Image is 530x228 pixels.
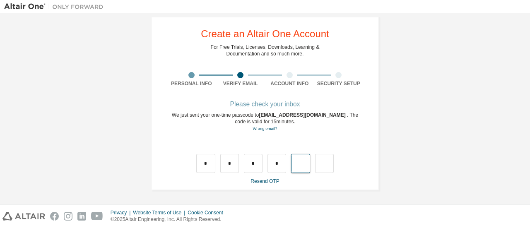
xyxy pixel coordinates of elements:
[91,212,103,221] img: youtube.svg
[167,112,363,132] div: We just sent your one-time passcode to . The code is valid for 15 minutes.
[251,178,279,184] a: Resend OTP
[216,80,265,87] div: Verify Email
[77,212,86,221] img: linkedin.svg
[188,209,228,216] div: Cookie Consent
[314,80,364,87] div: Security Setup
[2,212,45,221] img: altair_logo.svg
[253,126,277,131] a: Go back to the registration form
[167,102,363,107] div: Please check your inbox
[265,80,314,87] div: Account Info
[259,112,347,118] span: [EMAIL_ADDRESS][DOMAIN_NAME]
[4,2,108,11] img: Altair One
[201,29,329,39] div: Create an Altair One Account
[167,80,216,87] div: Personal Info
[64,212,72,221] img: instagram.svg
[50,212,59,221] img: facebook.svg
[111,216,228,223] p: © 2025 Altair Engineering, Inc. All Rights Reserved.
[133,209,188,216] div: Website Terms of Use
[111,209,133,216] div: Privacy
[211,44,320,57] div: For Free Trials, Licenses, Downloads, Learning & Documentation and so much more.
